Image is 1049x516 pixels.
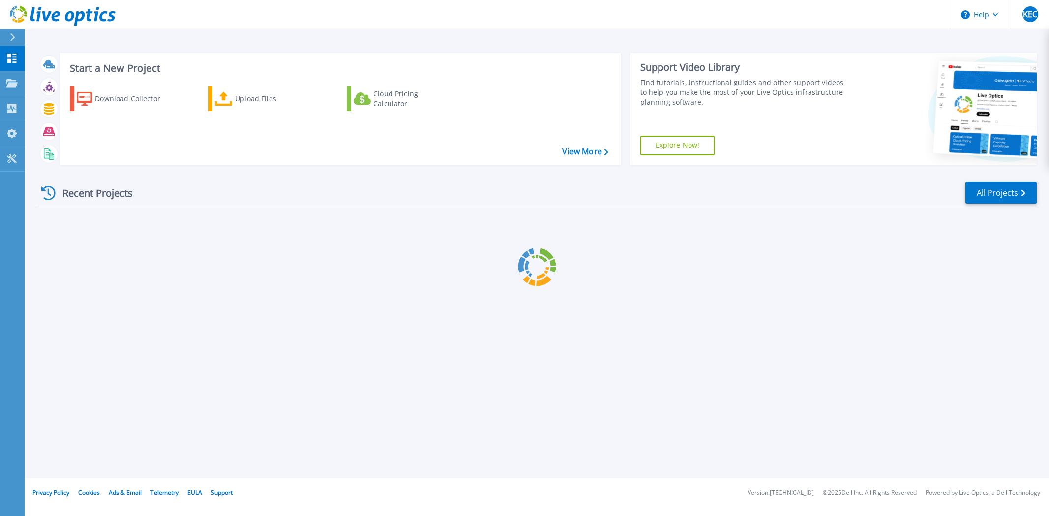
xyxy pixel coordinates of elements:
a: Download Collector [70,86,180,111]
li: Version: [TECHNICAL_ID] [748,490,814,496]
span: KEC [1023,10,1037,18]
div: Find tutorials, instructional guides and other support videos to help you make the most of your L... [640,78,849,107]
div: Recent Projects [38,181,146,205]
a: Cookies [78,488,100,497]
a: Ads & Email [109,488,142,497]
a: EULA [187,488,202,497]
a: Privacy Policy [32,488,69,497]
div: Download Collector [95,89,174,109]
a: All Projects [965,182,1037,204]
a: Cloud Pricing Calculator [347,86,456,111]
li: © 2025 Dell Inc. All Rights Reserved [823,490,917,496]
h3: Start a New Project [70,63,608,74]
a: Telemetry [150,488,179,497]
li: Powered by Live Optics, a Dell Technology [926,490,1040,496]
div: Upload Files [235,89,314,109]
a: Upload Files [208,86,318,111]
a: View More [562,147,608,156]
a: Explore Now! [640,136,715,155]
div: Cloud Pricing Calculator [373,89,452,109]
div: Support Video Library [640,61,849,74]
a: Support [211,488,233,497]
